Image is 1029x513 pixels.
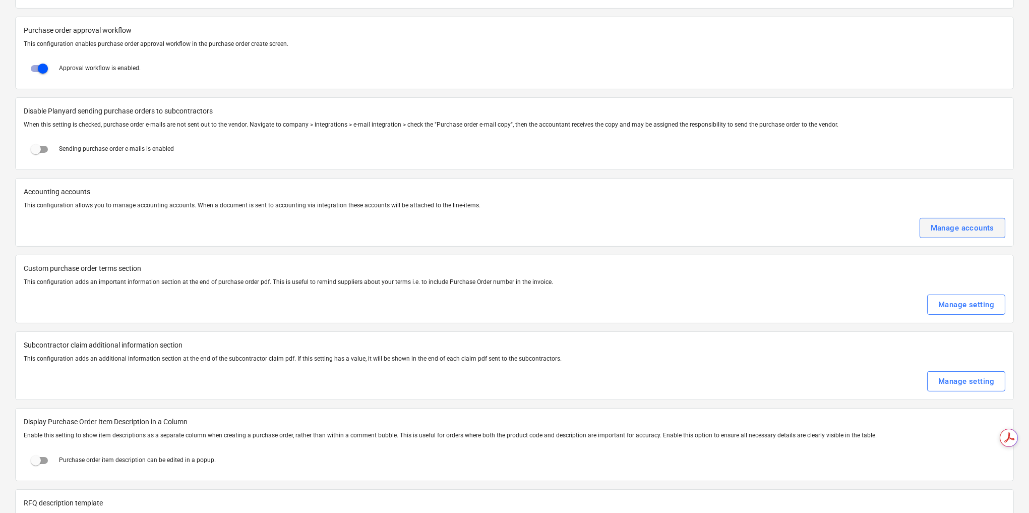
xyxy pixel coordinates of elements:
p: Subcontractor claim additional information section [24,340,1005,351]
span: Disable Planyard sending purchase orders to subcontractors [24,106,1005,117]
button: Manage setting [927,295,1005,315]
p: RFQ description template [24,498,1005,508]
div: Manage setting [938,375,994,388]
p: This configuration allows you to manage accounting accounts. When a document is sent to accountin... [24,201,1005,210]
span: Purchase order approval workflow [24,25,1005,36]
p: When this setting is checked, purchase order e-mails are not sent out to the vendor. Navigate to ... [24,121,1005,129]
p: Accounting accounts [24,187,1005,197]
iframe: Chat Widget [979,465,1029,513]
div: Manage accounts [931,221,994,235]
p: Approval workflow is enabled. [59,64,141,73]
div: Manage setting [938,298,994,311]
span: Display Purchase Order Item Description in a Column [24,417,1005,427]
p: Custom purchase order terms section [24,263,1005,274]
p: This configuration adds an important information section at the end of purchase order pdf. This i... [24,278,1005,287]
p: Enable this setting to show item descriptions as a separate column when creating a purchase order... [24,431,1005,440]
p: Sending purchase order e-mails is enabled [59,145,174,153]
p: This configuration enables purchase order approval workflow in the purchase order create screen. [24,40,1005,48]
p: Purchase order item description can be edited in a popup. [59,456,216,465]
p: This configuration adds an additional information section at the end of the subcontractor claim p... [24,355,1005,363]
button: Manage accounts [920,218,1005,238]
button: Manage setting [927,371,1005,391]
